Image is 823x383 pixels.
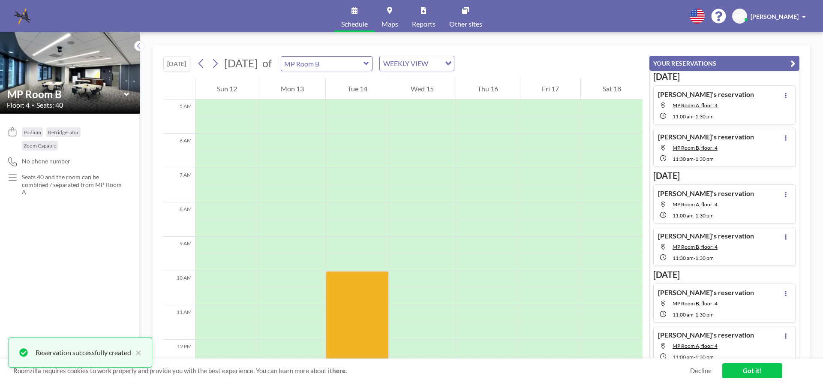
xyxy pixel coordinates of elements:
h4: [PERSON_NAME]'s reservation [658,331,754,339]
span: - [694,311,695,318]
div: 12 PM [163,340,195,374]
div: 11 AM [163,305,195,340]
span: Maps [381,21,398,27]
div: Reservation successfully created [36,347,131,358]
span: • [32,103,34,108]
div: Fri 17 [520,78,581,100]
div: 7 AM [163,168,195,202]
div: Sun 12 [195,78,259,100]
span: Podium [24,129,41,136]
div: 10 AM [163,271,195,305]
div: 6 AM [163,134,195,168]
span: of [262,57,272,70]
span: Other sites [449,21,482,27]
span: - [694,354,695,360]
span: 11:00 AM [673,311,694,318]
span: MP Room B, floor: 4 [673,244,718,250]
input: MP Room B [7,88,124,100]
button: YOUR RESERVATIONS [649,56,799,71]
a: Decline [690,367,712,375]
span: 11:30 AM [673,156,694,162]
span: 1:30 PM [695,354,714,360]
span: [PERSON_NAME] [751,13,799,20]
span: MP Room A, floor: 4 [673,201,718,208]
span: - [694,156,695,162]
h3: [DATE] [653,71,796,82]
span: Seats: 40 [36,101,63,109]
h4: [PERSON_NAME]'s reservation [658,90,754,99]
span: MP Room A, floor: 4 [673,102,718,109]
div: Tue 14 [326,78,389,100]
span: 1:30 PM [695,212,714,219]
span: No phone number [22,157,70,165]
span: Zoom Capable [24,142,56,149]
span: - [694,255,695,261]
span: [DATE] [224,57,258,69]
h4: [PERSON_NAME]'s reservation [658,189,754,198]
span: 1:30 PM [695,156,714,162]
span: WEEKLY VIEW [381,58,430,69]
span: Roomzilla requires cookies to work properly and provide you with the best experience. You can lea... [13,367,690,375]
h4: [PERSON_NAME]'s reservation [658,133,754,141]
span: AM [735,12,745,20]
span: MP Room B, floor: 4 [673,145,718,151]
span: Refridgerator [48,129,79,136]
span: 1:30 PM [695,311,714,318]
div: Sat 18 [581,78,643,100]
div: 5 AM [163,100,195,134]
button: [DATE] [163,56,190,71]
a: Got it! [722,363,782,378]
span: - [694,212,695,219]
input: MP Room B [281,57,363,71]
span: 1:30 PM [695,113,714,120]
h3: [DATE] [653,170,796,181]
span: Schedule [341,21,368,27]
span: Floor: 4 [7,101,30,109]
div: Mon 13 [259,78,326,100]
input: Search for option [431,58,440,69]
span: - [694,113,695,120]
span: Reports [412,21,436,27]
span: 11:30 AM [673,255,694,261]
div: 8 AM [163,202,195,237]
h4: [PERSON_NAME]'s reservation [658,288,754,297]
p: Seats 40 and the room can be combined / separated from MP Room A [22,173,123,196]
div: Thu 16 [456,78,520,100]
h4: [PERSON_NAME]'s reservation [658,232,754,240]
span: 1:30 PM [695,255,714,261]
button: close [131,347,141,358]
a: here. [332,367,347,374]
img: organization-logo [14,8,31,25]
h3: [DATE] [653,269,796,280]
span: 11:00 AM [673,113,694,120]
span: 11:00 AM [673,212,694,219]
span: MP Room A, floor: 4 [673,343,718,349]
span: MP Room B, floor: 4 [673,300,718,307]
span: 11:00 AM [673,354,694,360]
div: Search for option [380,56,454,71]
div: Wed 15 [389,78,456,100]
div: 9 AM [163,237,195,271]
